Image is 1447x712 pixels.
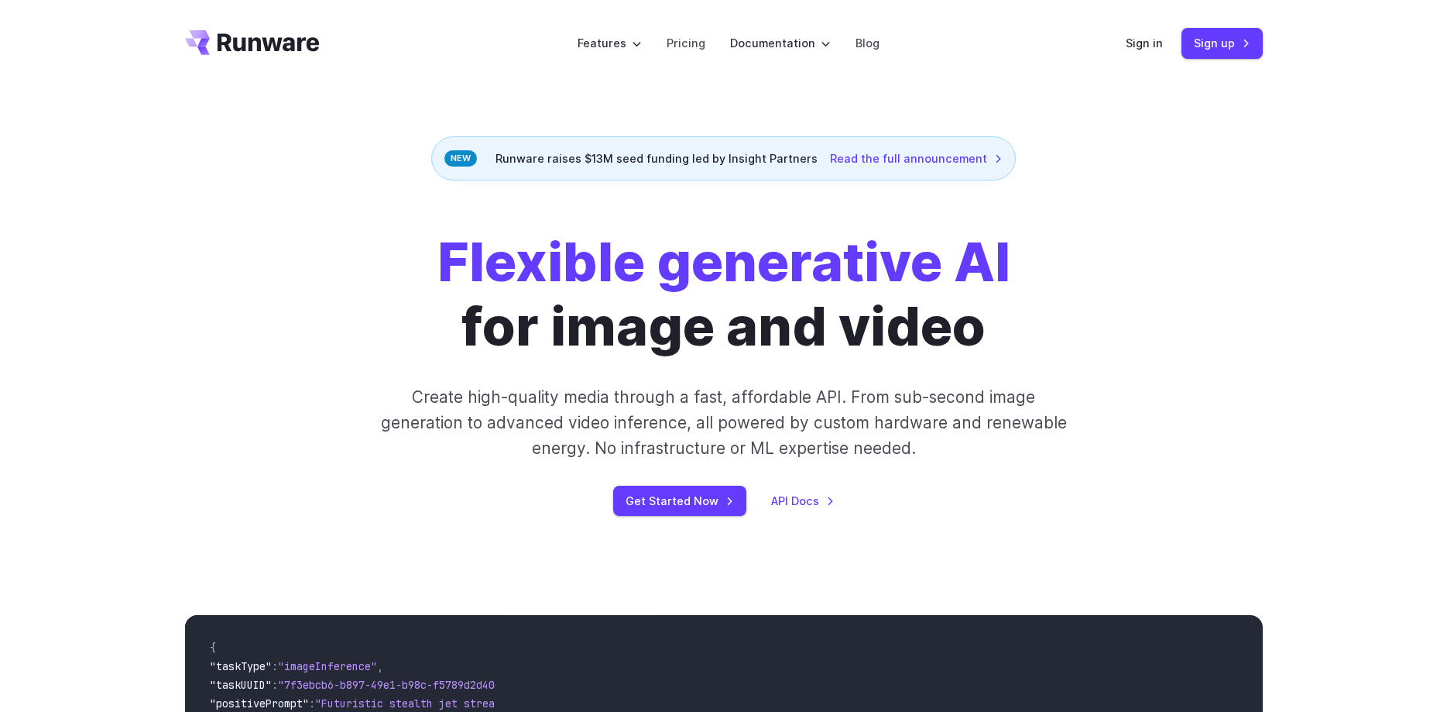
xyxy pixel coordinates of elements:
[1181,28,1263,58] a: Sign up
[578,34,642,52] label: Features
[667,34,705,52] a: Pricing
[210,641,216,655] span: {
[379,384,1068,462] p: Create high-quality media through a fast, affordable API. From sub-second image generation to adv...
[272,678,278,692] span: :
[278,659,377,673] span: "imageInference"
[830,150,1003,167] a: Read the full announcement
[437,229,1010,294] strong: Flexible generative AI
[315,697,879,710] span: "Futuristic stealth jet streaking through a neon-lit cityscape with glowing purple exhaust"
[730,34,831,52] label: Documentation
[278,678,513,692] span: "7f3ebcb6-b897-49e1-b98c-f5789d2d40d7"
[309,697,315,710] span: :
[437,230,1010,359] h1: for image and video
[377,659,383,673] span: ,
[613,486,746,516] a: Get Started Now
[185,30,320,55] a: Go to /
[272,659,278,673] span: :
[856,34,880,52] a: Blog
[771,492,835,510] a: API Docs
[1126,34,1163,52] a: Sign in
[431,136,1016,181] div: Runware raises $13M seed funding led by Insight Partners
[210,678,272,692] span: "taskUUID"
[210,659,272,673] span: "taskType"
[210,697,309,710] span: "positivePrompt"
